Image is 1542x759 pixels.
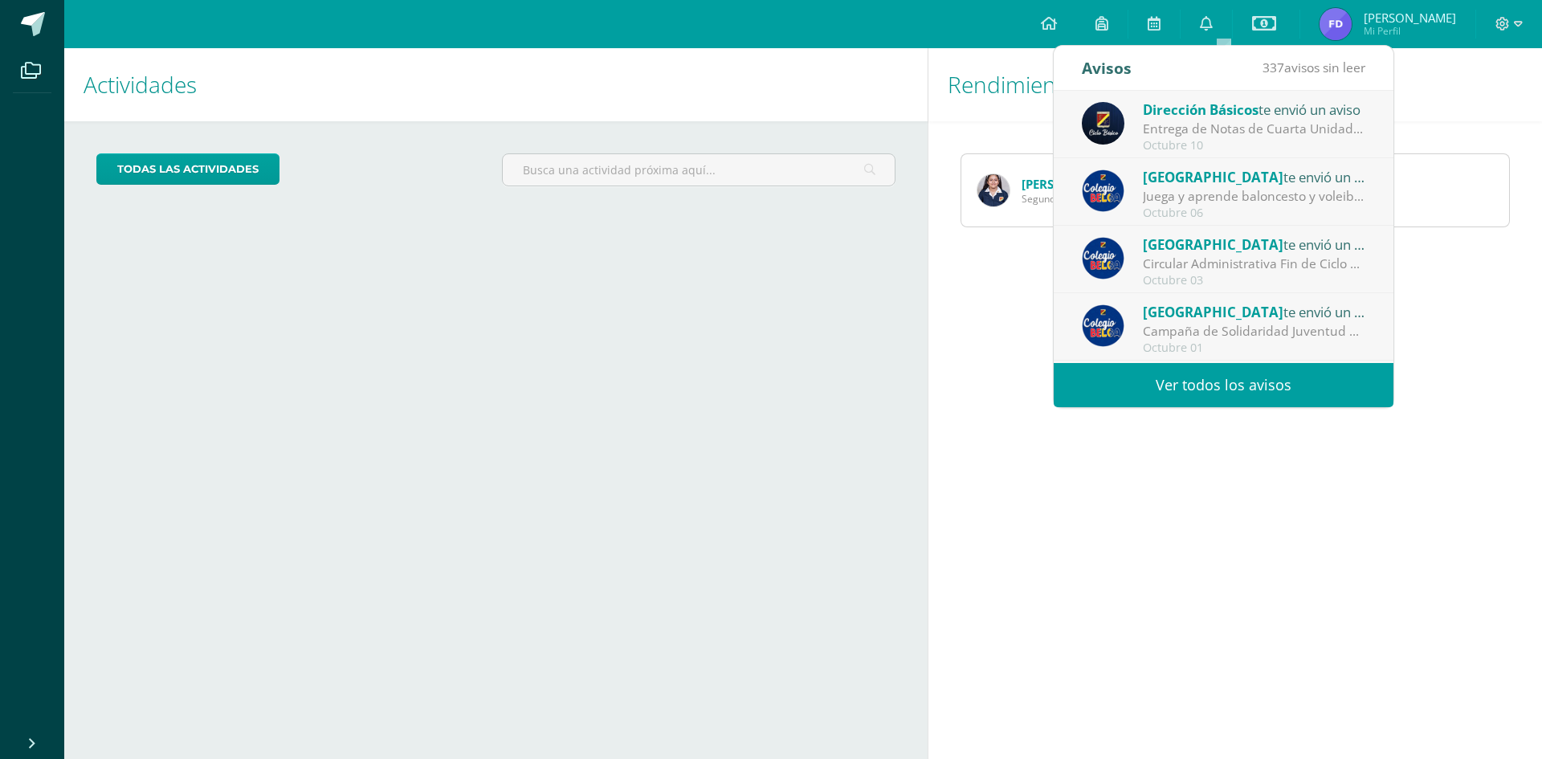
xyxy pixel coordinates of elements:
div: Entrega de Notas de Cuarta Unidad: Estimados padres y madres de familia: Reciban un cordial salud... [1143,120,1366,138]
img: 919ad801bb7643f6f997765cf4083301.png [1082,237,1124,280]
div: Octubre 01 [1143,341,1366,355]
h1: Actividades [84,48,908,121]
div: Avisos [1082,46,1132,90]
span: [PERSON_NAME] [1364,10,1456,26]
div: Circular Administrativa Fin de Ciclo 2025: Estimados padres de familia: Esperamos que Jesús, Marí... [1143,255,1366,273]
div: te envió un aviso [1143,234,1366,255]
input: Busca una actividad próxima aquí... [503,154,894,186]
span: Mi Perfil [1364,24,1456,38]
img: 0125c0eac4c50c44750533c4a7747585.png [1082,102,1124,145]
a: todas las Actividades [96,153,279,185]
img: 67847222a7443b4574cd604daf847eff.png [1320,8,1352,40]
span: [GEOGRAPHIC_DATA] [1143,168,1283,186]
img: f089eeefc3b9e9f13f72308e4fd7e7a9.png [977,174,1010,206]
img: 919ad801bb7643f6f997765cf4083301.png [1082,169,1124,212]
div: Juega y aprende baloncesto y voleibol: ¡Participa en nuestro Curso de Vacaciones! Costo: Q300.00 ... [1143,187,1366,206]
div: Octubre 10 [1143,139,1366,153]
h1: Rendimiento de mis hijos [948,48,1523,121]
span: Dirección Básicos [1143,100,1258,119]
span: [GEOGRAPHIC_DATA] [1143,235,1283,254]
div: te envió un aviso [1143,99,1366,120]
span: [GEOGRAPHIC_DATA] [1143,303,1283,321]
div: te envió un aviso [1143,301,1366,322]
div: Octubre 06 [1143,206,1366,220]
img: 919ad801bb7643f6f997765cf4083301.png [1082,304,1124,347]
a: [PERSON_NAME] [1022,176,1117,192]
a: Ver todos los avisos [1054,363,1393,407]
div: Campaña de Solidaridad Juventud Misionera 2025.: Queridas familias: Deseándoles bienestar en cada... [1143,322,1366,341]
div: Octubre 03 [1143,274,1366,288]
span: avisos sin leer [1263,59,1365,76]
div: te envió un aviso [1143,166,1366,187]
span: 337 [1263,59,1284,76]
span: Segundo Básico [1022,192,1117,206]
